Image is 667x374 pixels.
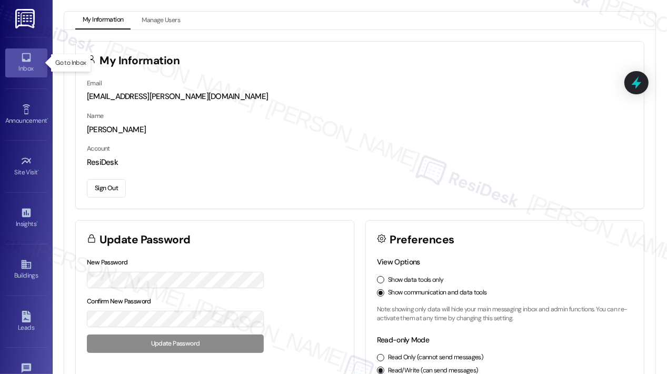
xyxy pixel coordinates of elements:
button: Sign Out [87,179,126,198]
a: Insights • [5,204,47,232]
span: • [38,167,39,174]
a: Inbox [5,48,47,77]
p: Go to Inbox [55,58,86,67]
h3: My Information [100,55,180,66]
h3: Preferences [390,234,454,245]
label: Account [87,144,110,153]
label: Show data tools only [388,275,444,285]
span: • [47,115,48,123]
img: ResiDesk Logo [15,9,37,28]
label: Read Only (cannot send messages) [388,353,483,362]
div: [EMAIL_ADDRESS][PERSON_NAME][DOMAIN_NAME] [87,91,633,102]
div: ResiDesk [87,157,633,168]
p: Note: showing only data will hide your main messaging inbox and admin functions. You can re-activ... [377,305,633,323]
button: Manage Users [134,12,187,29]
div: [PERSON_NAME] [87,124,633,135]
label: Confirm New Password [87,297,151,306]
label: Name [87,112,104,120]
label: Read-only Mode [377,335,429,345]
label: Email [87,79,102,87]
label: Show communication and data tools [388,288,487,298]
button: My Information [75,12,131,29]
a: Site Visit • [5,152,47,181]
a: Buildings [5,255,47,284]
span: • [36,219,38,226]
a: Leads [5,308,47,336]
label: View Options [377,257,420,267]
label: New Password [87,258,128,267]
h3: Update Password [100,234,191,245]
